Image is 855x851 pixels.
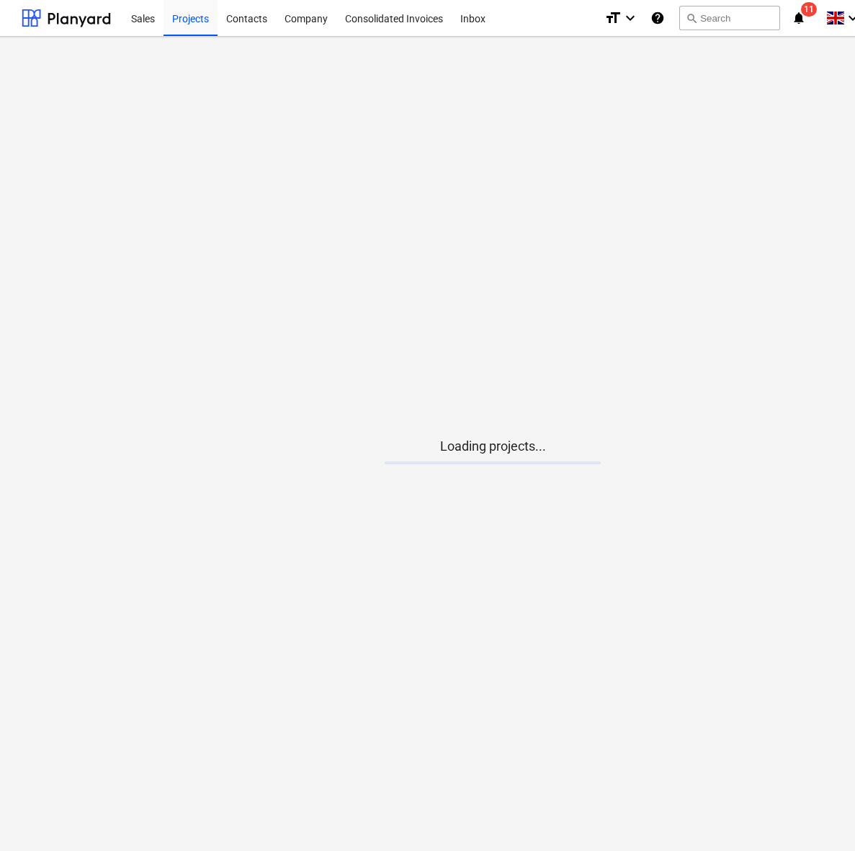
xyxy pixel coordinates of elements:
[679,6,780,30] button: Search
[801,2,817,17] span: 11
[622,9,639,27] i: keyboard_arrow_down
[650,9,665,27] i: Knowledge base
[792,9,806,27] i: notifications
[604,9,622,27] i: format_size
[385,438,601,455] p: Loading projects...
[686,12,697,24] span: search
